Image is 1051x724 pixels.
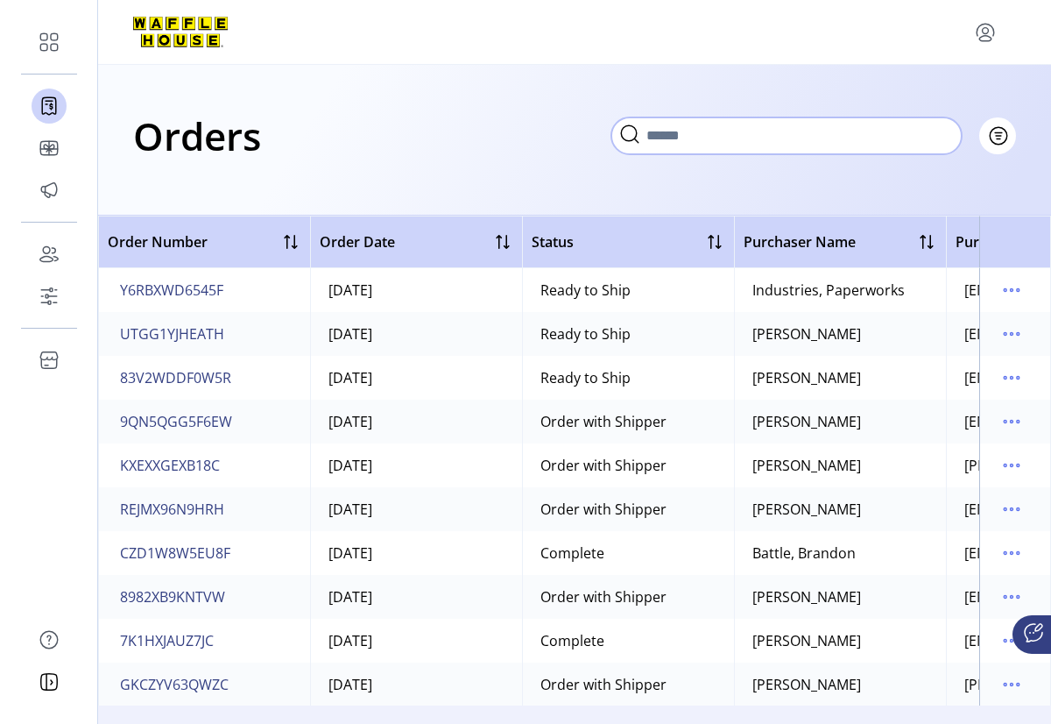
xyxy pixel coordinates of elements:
td: [DATE] [310,312,522,356]
td: [DATE] [310,268,522,312]
button: 9QN5QGG5F6EW [116,408,236,436]
button: 8982XB9KNTVW [116,583,229,611]
td: [DATE] [310,531,522,575]
div: Ready to Ship [540,280,631,301]
span: 9QN5QGG5F6EW [120,411,232,432]
button: Filter Button [979,117,1016,154]
span: GKCZYV63QWZC [120,674,229,695]
span: KXEXXGEXB18C [120,455,220,476]
span: REJMX96N9HRH [120,499,224,520]
td: [DATE] [310,400,522,444]
div: [PERSON_NAME] [752,630,861,651]
span: CZD1W8W5EU8F [120,543,230,564]
button: menu [998,627,1026,655]
span: Purchaser Name [744,231,856,252]
div: [PERSON_NAME] [752,499,861,520]
button: GKCZYV63QWZC [116,671,232,699]
button: menu [998,583,1026,611]
div: Order with Shipper [540,674,667,695]
td: [DATE] [310,619,522,663]
button: CZD1W8W5EU8F [116,539,234,567]
div: Order with Shipper [540,411,667,432]
div: [PERSON_NAME] [752,367,861,388]
button: menu [998,320,1026,348]
button: menu [998,495,1026,523]
div: Complete [540,630,604,651]
span: Y6RBXWD6545F [120,280,223,301]
button: menu [998,671,1026,699]
td: [DATE] [310,444,522,487]
div: [PERSON_NAME] [752,411,861,432]
span: Order Date [320,231,395,252]
div: [PERSON_NAME] [752,455,861,476]
img: logo [133,17,228,47]
button: menu [998,364,1026,392]
div: Battle, Brandon [752,543,856,564]
button: menu [998,408,1026,436]
div: [PERSON_NAME] [752,674,861,695]
div: Ready to Ship [540,323,631,344]
button: 83V2WDDF0W5R [116,364,235,392]
td: [DATE] [310,356,522,400]
span: 83V2WDDF0W5R [120,367,231,388]
button: REJMX96N9HRH [116,495,228,523]
span: UTGG1YJHEATH [120,323,224,344]
button: menu [998,451,1026,479]
button: Y6RBXWD6545F [116,276,227,304]
div: Order with Shipper [540,455,667,476]
div: Order with Shipper [540,586,667,607]
span: Status [532,231,574,252]
button: UTGG1YJHEATH [116,320,228,348]
div: Industries, Paperworks [752,280,905,301]
div: Ready to Ship [540,367,631,388]
button: menu [998,539,1026,567]
div: Complete [540,543,604,564]
span: 7K1HXJAUZ7JC [120,630,214,651]
td: [DATE] [310,663,522,706]
td: [DATE] [310,487,522,531]
div: Order with Shipper [540,499,667,520]
button: menu [971,18,999,46]
h1: Orders [133,105,261,167]
span: Order Number [108,231,208,252]
div: [PERSON_NAME] [752,323,861,344]
button: 7K1HXJAUZ7JC [116,627,217,655]
button: menu [998,276,1026,304]
button: KXEXXGEXB18C [116,451,223,479]
div: [PERSON_NAME] [752,586,861,607]
td: [DATE] [310,575,522,619]
span: 8982XB9KNTVW [120,586,225,607]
